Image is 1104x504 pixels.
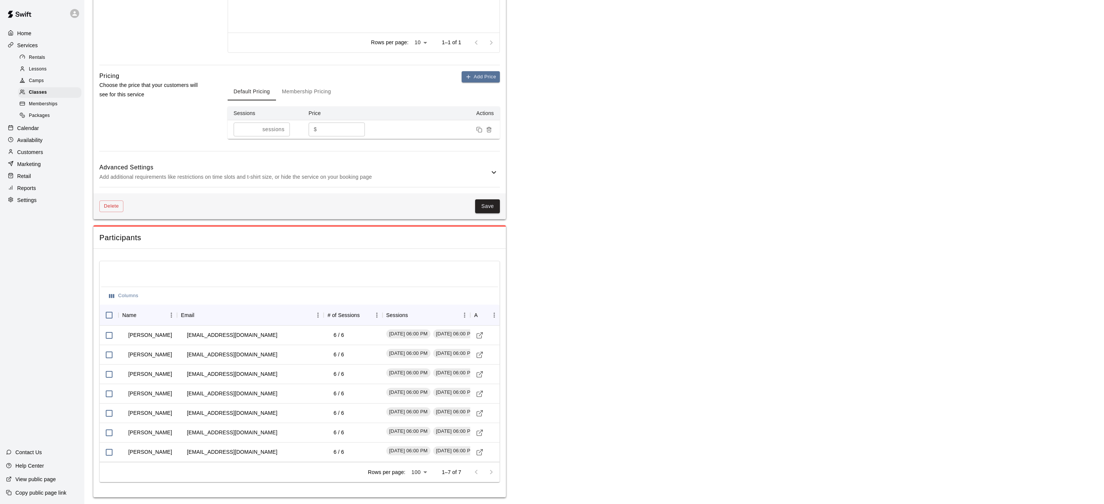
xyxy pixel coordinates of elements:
[408,310,418,320] button: Sort
[15,462,44,470] p: Help Center
[433,447,477,455] span: [DATE] 06:00 PM
[122,345,178,365] td: [PERSON_NAME]
[474,408,485,419] a: Visit customer profile
[99,81,204,99] p: Choose the price that your customers will see for this service
[99,233,500,243] span: Participants
[327,384,350,404] td: 6 / 6
[474,349,485,360] a: Visit customer profile
[484,125,494,135] button: Remove price
[15,449,42,456] p: Contact Us
[6,182,78,194] a: Reports
[122,305,136,326] div: Name
[411,37,430,48] div: 10
[327,403,350,423] td: 6 / 6
[6,194,78,206] div: Settings
[181,423,283,443] td: [EMAIL_ADDRESS][DOMAIN_NAME]
[17,172,31,180] p: Retail
[6,170,78,182] a: Retail
[262,126,285,133] p: sessions
[386,447,430,455] span: [DATE] 06:00 PM
[18,99,81,109] div: Memberships
[29,54,45,61] span: Rentals
[18,99,84,110] a: Memberships
[99,157,500,187] div: Advanced SettingsAdd additional requirements like restrictions on time slots and t-shirt size, or...
[386,428,430,435] span: [DATE] 06:00 PM
[408,467,430,478] div: 100
[99,163,489,172] h6: Advanced Settings
[17,160,41,168] p: Marketing
[122,442,178,462] td: [PERSON_NAME]
[327,325,350,345] td: 6 / 6
[17,196,37,204] p: Settings
[18,110,84,122] a: Packages
[29,77,44,85] span: Camps
[181,442,283,462] td: [EMAIL_ADDRESS][DOMAIN_NAME]
[18,87,81,98] div: Classes
[17,42,38,49] p: Services
[181,364,283,384] td: [EMAIL_ADDRESS][DOMAIN_NAME]
[386,389,430,396] span: [DATE] 06:00 PM
[18,63,84,75] a: Lessons
[15,489,66,497] p: Copy public page link
[6,159,78,170] a: Marketing
[386,369,430,377] span: [DATE] 06:00 PM
[386,305,408,326] div: Sessions
[442,468,461,476] p: 1–7 of 7
[478,310,489,320] button: Sort
[17,184,36,192] p: Reports
[474,427,485,438] a: Visit customer profile
[122,423,178,443] td: [PERSON_NAME]
[6,40,78,51] a: Services
[276,82,337,100] button: Membership Pricing
[433,331,477,338] span: [DATE] 06:00 PM
[99,200,123,212] button: Delete
[475,199,500,213] button: Save
[433,389,477,396] span: [DATE] 06:00 PM
[470,305,499,326] div: Actions
[462,71,500,83] button: Add Price
[17,136,43,144] p: Availability
[15,476,56,483] p: View public page
[474,305,478,326] div: Actions
[17,124,39,132] p: Calendar
[474,125,484,135] button: Duplicate price
[18,75,84,87] a: Camps
[433,408,477,416] span: [DATE] 06:00 PM
[18,111,81,121] div: Packages
[371,310,382,321] button: Menu
[181,384,283,404] td: [EMAIL_ADDRESS][DOMAIN_NAME]
[6,123,78,134] a: Calendar
[166,310,177,321] button: Menu
[327,364,350,384] td: 6 / 6
[474,330,485,341] a: Visit customer profile
[368,468,405,476] p: Rows per page:
[29,89,47,96] span: Classes
[136,310,147,320] button: Sort
[181,305,194,326] div: Email
[194,310,205,320] button: Sort
[6,135,78,146] a: Availability
[17,30,31,37] p: Home
[122,384,178,404] td: [PERSON_NAME]
[18,64,81,75] div: Lessons
[107,290,140,302] button: Select columns
[327,423,350,443] td: 6 / 6
[228,106,303,120] th: Sessions
[324,305,382,326] div: # of Sessions
[489,310,500,321] button: Menu
[18,87,84,99] a: Classes
[360,310,370,320] button: Sort
[18,76,81,86] div: Camps
[228,82,276,100] button: Default Pricing
[303,106,378,120] th: Price
[474,388,485,399] a: Visit customer profile
[6,147,78,158] a: Customers
[177,305,324,326] div: Email
[459,310,470,321] button: Menu
[327,305,360,326] div: # of Sessions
